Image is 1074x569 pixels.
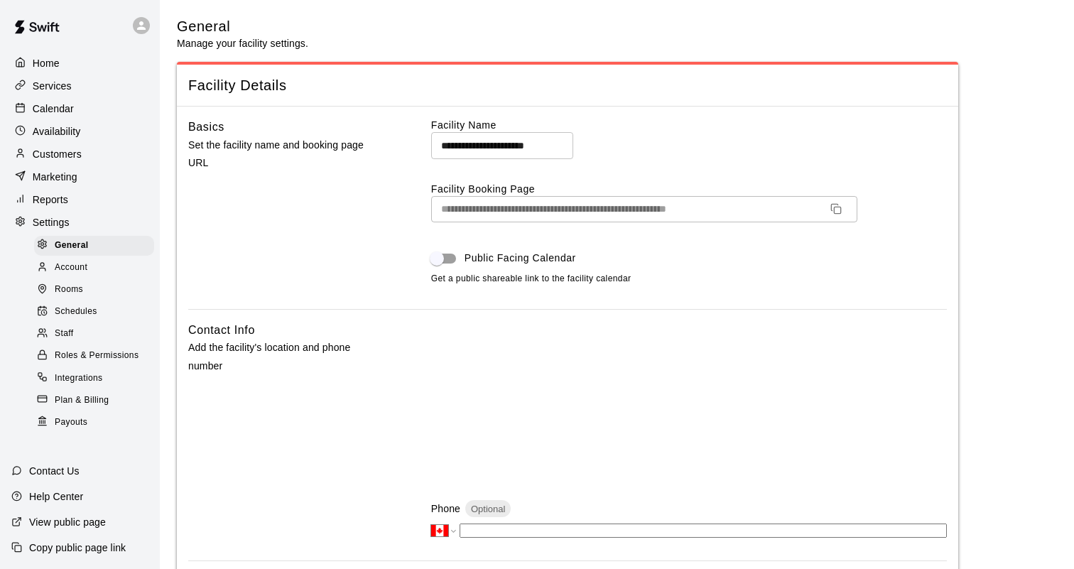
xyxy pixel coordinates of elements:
[55,261,87,275] span: Account
[11,75,148,97] a: Services
[431,182,947,196] label: Facility Booking Page
[34,391,154,411] div: Plan & Billing
[11,98,148,119] a: Calendar
[11,143,148,165] a: Customers
[33,124,81,139] p: Availability
[34,258,154,278] div: Account
[188,321,255,340] h6: Contact Info
[34,367,160,389] a: Integrations
[11,53,148,74] a: Home
[177,36,308,50] p: Manage your facility settings.
[428,318,950,481] iframe: Secure address input frame
[431,502,460,516] p: Phone
[188,136,386,172] p: Set the facility name and booking page URL
[55,283,83,297] span: Rooms
[34,323,160,345] a: Staff
[33,102,74,116] p: Calendar
[33,147,82,161] p: Customers
[55,416,87,430] span: Payouts
[825,197,847,220] button: Copy URL
[29,515,106,529] p: View public page
[33,193,68,207] p: Reports
[33,215,70,229] p: Settings
[34,413,154,433] div: Payouts
[55,239,89,253] span: General
[177,17,308,36] h5: General
[34,256,160,278] a: Account
[34,302,154,322] div: Schedules
[34,346,154,366] div: Roles & Permissions
[188,76,947,95] span: Facility Details
[33,79,72,93] p: Services
[34,345,160,367] a: Roles & Permissions
[33,170,77,184] p: Marketing
[55,394,109,408] span: Plan & Billing
[55,305,97,319] span: Schedules
[34,279,160,301] a: Rooms
[55,327,73,341] span: Staff
[34,389,160,411] a: Plan & Billing
[431,118,947,132] label: Facility Name
[465,504,511,514] span: Optional
[34,301,160,323] a: Schedules
[431,272,631,286] span: Get a public shareable link to the facility calendar
[465,251,576,266] span: Public Facing Calendar
[34,369,154,389] div: Integrations
[55,372,103,386] span: Integrations
[11,212,148,233] a: Settings
[29,489,83,504] p: Help Center
[34,324,154,344] div: Staff
[11,166,148,188] a: Marketing
[11,189,148,210] a: Reports
[34,411,160,433] a: Payouts
[55,349,139,363] span: Roles & Permissions
[11,121,148,142] a: Availability
[34,280,154,300] div: Rooms
[188,118,224,136] h6: Basics
[188,339,386,374] p: Add the facility's location and phone number
[29,541,126,555] p: Copy public page link
[33,56,60,70] p: Home
[34,234,160,256] a: General
[34,236,154,256] div: General
[29,464,80,478] p: Contact Us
